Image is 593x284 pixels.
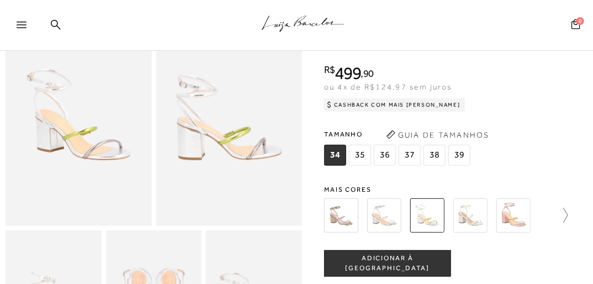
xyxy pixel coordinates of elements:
img: image [6,7,152,226]
img: SANDÁLIA DE SALTO MÉDIO EM METALIZADO PRATA MULTICOR [410,198,444,233]
span: ADICIONAR À [GEOGRAPHIC_DATA] [325,254,451,273]
span: ou 4x de R$124,97 sem juros [324,82,452,91]
span: 37 [399,145,421,166]
span: 90 [363,67,374,79]
span: 0 [576,17,584,25]
span: 38 [423,145,446,166]
span: Mais cores [324,186,587,193]
i: , [361,69,374,78]
span: 499 [335,63,361,83]
button: ADICIONAR À [GEOGRAPHIC_DATA] [324,250,451,277]
img: SANDÁLIA DE SALTO MÉDIO EM VERNIZ OFF WHITE [453,198,488,233]
i: R$ [324,65,335,75]
span: 35 [349,145,371,166]
img: SANDÁLIA SALTO MÉDIO ROSÉ [496,198,531,233]
span: 34 [324,145,346,166]
button: Guia de Tamanhos [383,126,493,144]
img: SANDÁLIA DE SALTO BLOCO MÉDIO EM METALIZADO PRATA DE TIRAS FINAS [367,198,401,233]
span: Tamanho [324,126,473,143]
span: 39 [448,145,470,166]
span: 36 [374,145,396,166]
img: image [156,7,303,226]
img: SANDÁLIA DE SALTO BLOCO MÉDIO EM METALIZADO DOURADO DE TIRAS FINAS [324,198,358,233]
button: 0 [568,18,584,33]
div: Cashback com Mais [PERSON_NAME] [324,98,465,112]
